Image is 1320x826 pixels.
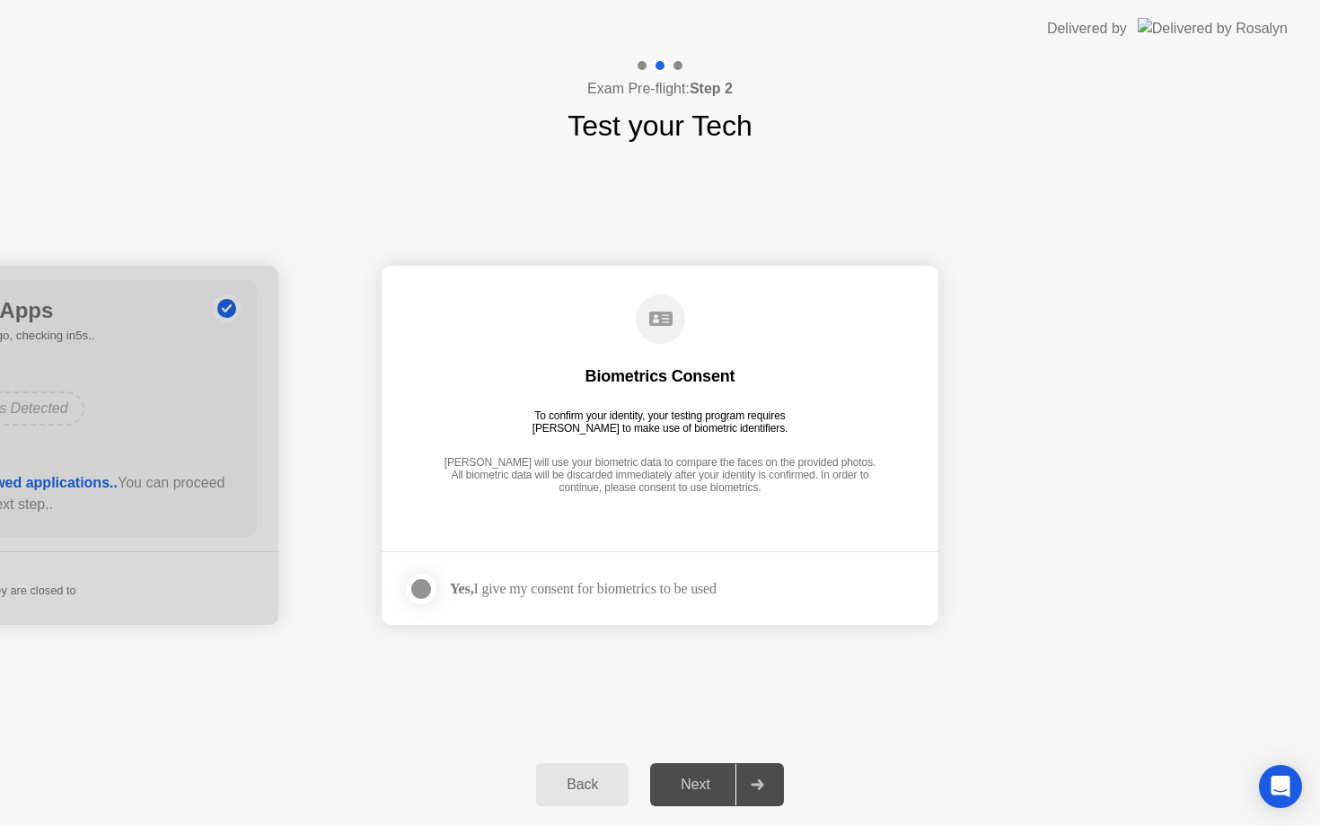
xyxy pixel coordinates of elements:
[1047,18,1127,40] div: Delivered by
[587,78,733,100] h4: Exam Pre-flight:
[650,763,784,806] button: Next
[568,104,752,147] h1: Test your Tech
[541,777,623,793] div: Back
[536,763,629,806] button: Back
[1259,765,1302,808] div: Open Intercom Messenger
[656,777,735,793] div: Next
[525,409,796,435] div: To confirm your identity, your testing program requires [PERSON_NAME] to make use of biometric id...
[450,581,473,596] strong: Yes,
[439,456,881,496] div: [PERSON_NAME] will use your biometric data to compare the faces on the provided photos. All biome...
[585,365,735,387] div: Biometrics Consent
[690,81,733,96] b: Step 2
[1138,18,1288,39] img: Delivered by Rosalyn
[450,580,717,597] div: I give my consent for biometrics to be used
